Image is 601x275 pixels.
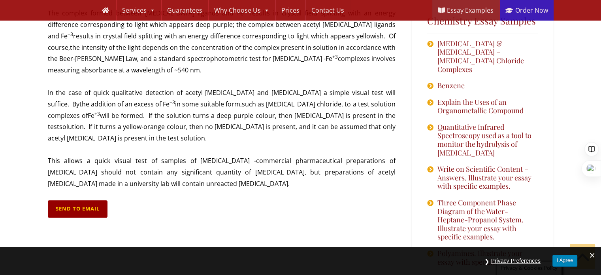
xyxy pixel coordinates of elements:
[48,200,107,217] a: Send to Email
[427,15,538,27] h5: Chemistry Essay Samples
[437,165,538,191] a: Write on Scientific Content – Answers. Illustrate your essay with specific examples.
[68,31,73,38] sup: +3
[437,82,465,90] a: Benzene
[48,87,396,144] p: In the case of quick qualitative detection of acetyl [MEDICAL_DATA] and [MEDICAL_DATA] a simple v...
[487,255,544,267] button: Privacy Preferences
[332,53,338,60] sup: +3
[48,155,396,189] p: This allows a quick visual test of samples of [MEDICAL_DATA] -commercial pharmaceutical preparati...
[437,199,538,241] a: Three Component Phase Diagram of the Water-Heptane-Propanol System. Illustrate your essay with sp...
[437,123,538,157] a: Quantitative Infrared Spectroscopy used as a tool to monitor the hydrolysis of [MEDICAL_DATA]
[170,99,175,106] sup: +3
[437,40,538,74] a: [MEDICAL_DATA] & [MEDICAL_DATA] – [MEDICAL_DATA] Chloride Complexes
[552,255,577,266] button: I Agree
[48,8,396,76] p: The complex formed between [MEDICAL_DATA] ligands and Fe results in crystal field splitting with ...
[94,110,100,117] sup: +3
[437,98,538,115] a: Explain the Uses of an Organometallic Compound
